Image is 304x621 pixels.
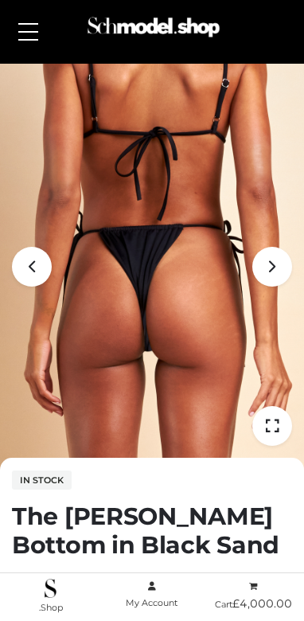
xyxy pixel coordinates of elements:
[203,578,304,615] a: Cart£4,000.00
[84,9,223,53] img: Schmodel Admin 964
[126,597,177,608] span: My Account
[101,578,202,612] a: My Account
[232,596,292,611] bdi: 4,000.00
[81,14,223,53] a: Schmodel Admin 964
[12,471,72,490] span: In stock
[12,502,292,560] h1: The [PERSON_NAME] Bottom in Black Sand
[232,596,240,611] span: £
[39,602,63,613] span: .Shop
[45,579,57,598] img: .Shop
[215,599,292,610] span: Cart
